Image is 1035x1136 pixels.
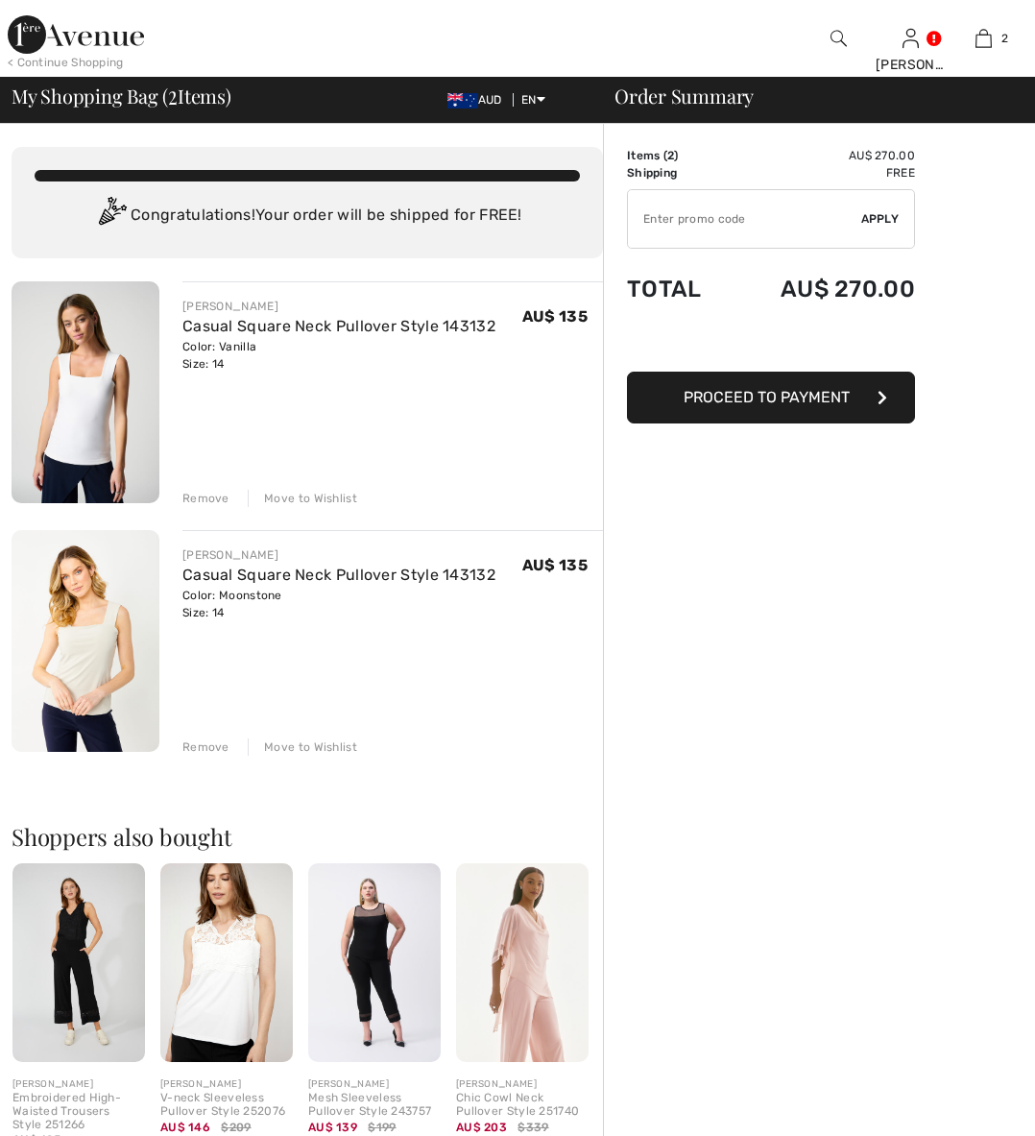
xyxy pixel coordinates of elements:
[168,82,178,107] span: 2
[182,338,495,373] div: Color: Vanilla Size: 14
[627,372,915,423] button: Proceed to Payment
[12,530,159,752] img: Casual Square Neck Pullover Style 143132
[182,317,495,335] a: Casual Square Neck Pullover Style 143132
[522,307,588,326] span: AU$ 135
[456,1092,589,1119] div: Chic Cowl Neck Pullover Style 251740
[308,863,441,1062] img: Mesh Sleeveless Pullover Style 243757
[160,863,293,1062] img: V-neck Sleeveless Pullover Style 252076
[447,93,478,109] img: Australian Dollar
[684,388,850,406] span: Proceed to Payment
[12,863,145,1062] img: Embroidered High-Waisted Trousers Style 251266
[627,322,915,365] iframe: PayPal
[627,256,730,322] td: Total
[730,256,915,322] td: AU$ 270.00
[308,1077,441,1092] div: [PERSON_NAME]
[456,863,589,1062] img: Chic Cowl Neck Pullover Style 251740
[182,566,495,584] a: Casual Square Neck Pullover Style 143132
[456,1121,507,1134] span: AU$ 203
[876,55,946,75] div: [PERSON_NAME]
[12,281,159,503] img: Casual Square Neck Pullover Style 143132
[160,1121,210,1134] span: AU$ 146
[522,556,588,574] span: AU$ 135
[160,1092,293,1119] div: V-neck Sleeveless Pullover Style 252076
[8,54,124,71] div: < Continue Shopping
[160,1077,293,1092] div: [PERSON_NAME]
[182,298,495,315] div: [PERSON_NAME]
[667,149,674,162] span: 2
[730,164,915,181] td: Free
[628,190,861,248] input: Promo code
[521,93,545,107] span: EN
[8,15,144,54] img: 1ère Avenue
[35,197,580,235] div: Congratulations! Your order will be shipped for FREE!
[447,93,510,107] span: AUD
[308,1092,441,1119] div: Mesh Sleeveless Pullover Style 243757
[975,27,992,50] img: My Bag
[730,147,915,164] td: AU$ 270.00
[221,1119,251,1136] span: $209
[248,738,357,756] div: Move to Wishlist
[182,587,495,621] div: Color: Moonstone Size: 14
[903,27,919,50] img: My Info
[12,1092,145,1131] div: Embroidered High-Waisted Trousers Style 251266
[368,1119,396,1136] span: $199
[308,1121,357,1134] span: AU$ 139
[591,86,1023,106] div: Order Summary
[456,1077,589,1092] div: [PERSON_NAME]
[517,1119,548,1136] span: $339
[1001,30,1008,47] span: 2
[830,27,847,50] img: search the website
[12,1077,145,1092] div: [PERSON_NAME]
[12,825,603,848] h2: Shoppers also bought
[627,164,730,181] td: Shipping
[861,210,900,228] span: Apply
[182,738,229,756] div: Remove
[182,546,495,564] div: [PERSON_NAME]
[248,490,357,507] div: Move to Wishlist
[92,197,131,235] img: Congratulation2.svg
[12,86,231,106] span: My Shopping Bag ( Items)
[903,29,919,47] a: Sign In
[627,147,730,164] td: Items ( )
[949,27,1019,50] a: 2
[182,490,229,507] div: Remove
